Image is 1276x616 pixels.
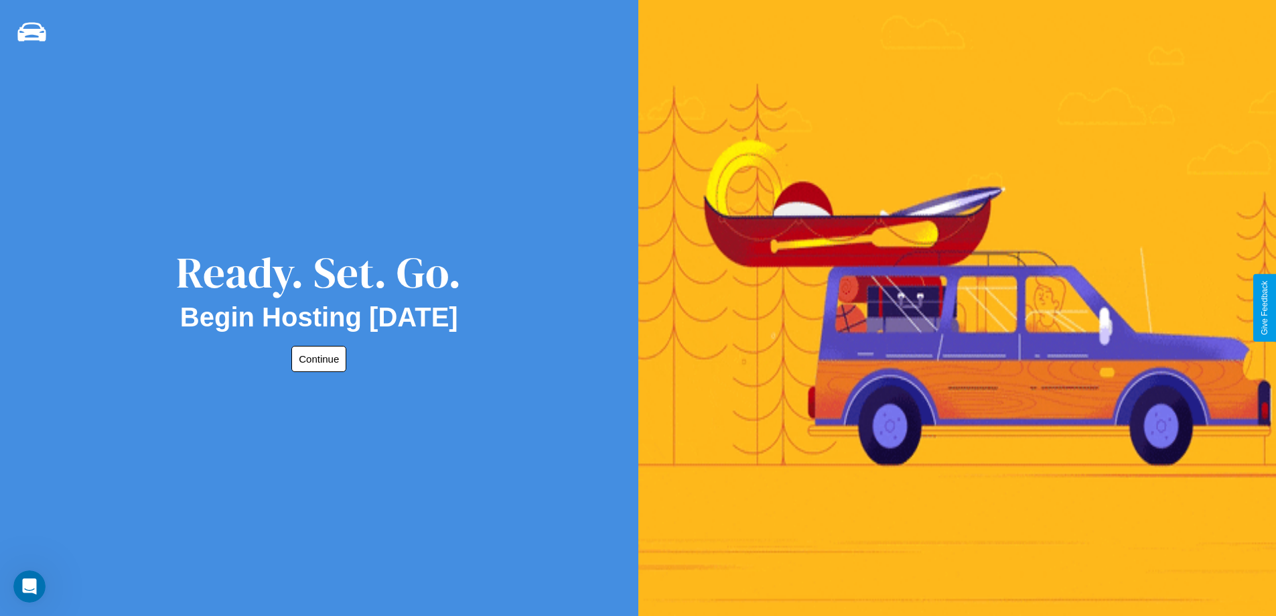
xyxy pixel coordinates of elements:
[176,243,462,302] div: Ready. Set. Go.
[1260,281,1269,335] div: Give Feedback
[13,570,46,603] iframe: Intercom live chat
[180,302,458,332] h2: Begin Hosting [DATE]
[291,346,346,372] button: Continue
